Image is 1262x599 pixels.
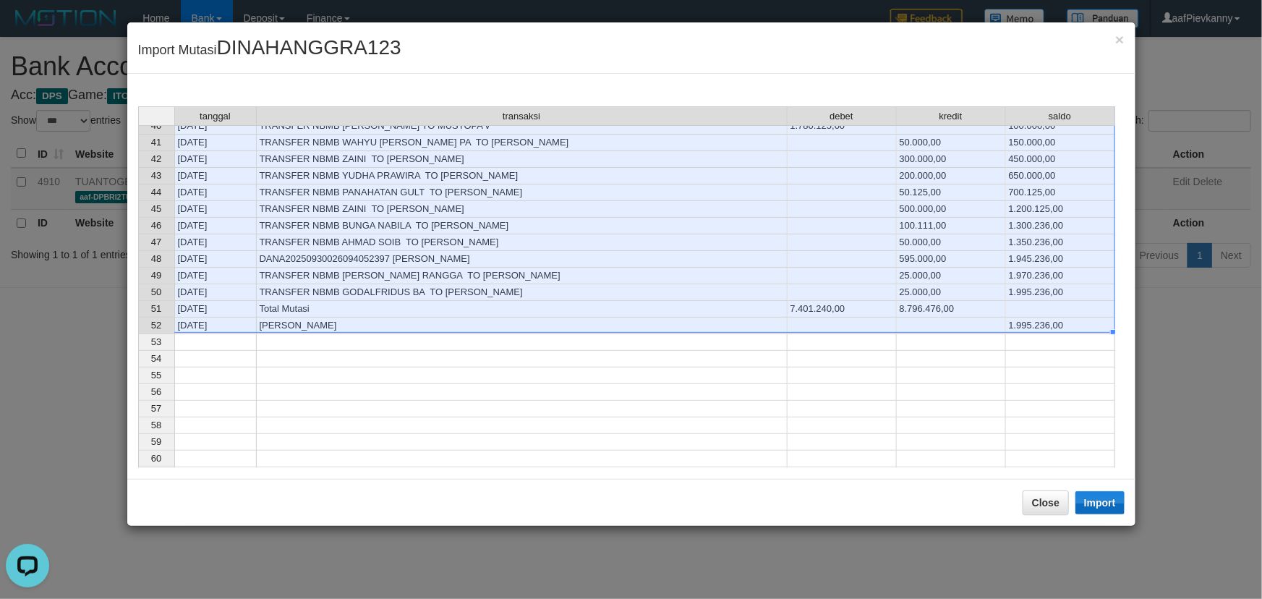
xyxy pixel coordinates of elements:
td: [DATE] [174,301,257,318]
td: 50.000,00 [897,135,1006,151]
td: 1.970.236,00 [1006,268,1115,284]
span: Import Mutasi [138,43,401,57]
td: TRANSFER NBMB AHMAD SOIB TO [PERSON_NAME] [257,234,788,251]
td: 450.000,00 [1006,151,1115,168]
td: TRANSFER NBMB ZAINI TO [PERSON_NAME] [257,201,788,218]
td: 150.000,00 [1006,135,1115,151]
td: 1.995.236,00 [1006,284,1115,301]
span: 54 [151,353,161,364]
span: 60 [151,453,161,464]
span: 48 [151,253,161,264]
span: tanggal [200,111,231,122]
td: TRANSFER NBMB GODALFRIDUS BA TO [PERSON_NAME] [257,284,788,301]
span: 46 [151,220,161,231]
td: [DATE] [174,268,257,284]
span: 44 [151,187,161,197]
span: kredit [939,111,963,122]
td: TRANSFER NBMB WAHYU [PERSON_NAME] PA TO [PERSON_NAME] [257,135,788,151]
td: [DATE] [174,318,257,334]
td: 1.995.236,00 [1006,318,1115,334]
td: [DATE] [174,168,257,184]
button: Close [1115,32,1124,47]
span: 57 [151,403,161,414]
td: [DATE] [174,135,257,151]
td: 1.350.236,00 [1006,234,1115,251]
span: 49 [151,270,161,281]
td: Total Mutasi [257,301,788,318]
td: 650.000,00 [1006,168,1115,184]
td: 7.401.240,00 [788,301,897,318]
button: Open LiveChat chat widget [6,6,49,49]
span: 42 [151,153,161,164]
th: Select whole grid [138,106,174,126]
td: 50.000,00 [897,234,1006,251]
span: 41 [151,137,161,148]
td: 1.200.125,00 [1006,201,1115,218]
span: 47 [151,237,161,247]
td: 8.796.476,00 [897,301,1006,318]
td: [DATE] [174,284,257,301]
td: [DATE] [174,184,257,201]
span: × [1115,31,1124,48]
td: [DATE] [174,234,257,251]
td: [DATE] [174,201,257,218]
td: TRANSFER NBMB BUNGA NABILA TO [PERSON_NAME] [257,218,788,234]
span: 43 [151,170,161,181]
span: 45 [151,203,161,214]
td: [DATE] [174,251,257,268]
td: 200.000,00 [897,168,1006,184]
td: TRANSFER NBMB YUDHA PRAWIRA TO [PERSON_NAME] [257,168,788,184]
td: 50.125,00 [897,184,1006,201]
td: [PERSON_NAME] [257,318,788,334]
td: 1.945.236,00 [1006,251,1115,268]
td: TRANSFER NBMB [PERSON_NAME] RANGGA​​ TO [PERSON_NAME] [257,268,788,284]
td: 25.000,00 [897,268,1006,284]
td: [DATE] [174,218,257,234]
td: 300.000,00 [897,151,1006,168]
td: 700.125,00 [1006,184,1115,201]
span: 59 [151,436,161,447]
span: 52 [151,320,161,331]
span: 50 [151,286,161,297]
span: DINAHANGGRA123 [217,36,401,59]
span: 51 [151,303,161,314]
span: 56 [151,386,161,397]
td: 1.300.236,00 [1006,218,1115,234]
span: debet [830,111,853,122]
td: [DATE] [174,151,257,168]
td: 100.111,00 [897,218,1006,234]
td: 25.000,00 [897,284,1006,301]
span: 55 [151,370,161,381]
span: 58 [151,420,161,430]
button: Close [1023,490,1069,515]
td: DANA20250930026094052397 [PERSON_NAME] [257,251,788,268]
button: Import [1075,491,1125,514]
td: TRANSFER NBMB PANAHATAN GULT TO [PERSON_NAME] [257,184,788,201]
td: 595.000,00 [897,251,1006,268]
span: 53 [151,336,161,347]
td: TRANSFER NBMB ZAINI TO [PERSON_NAME] [257,151,788,168]
td: 500.000,00 [897,201,1006,218]
span: transaksi [503,111,540,122]
span: saldo [1049,111,1071,122]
